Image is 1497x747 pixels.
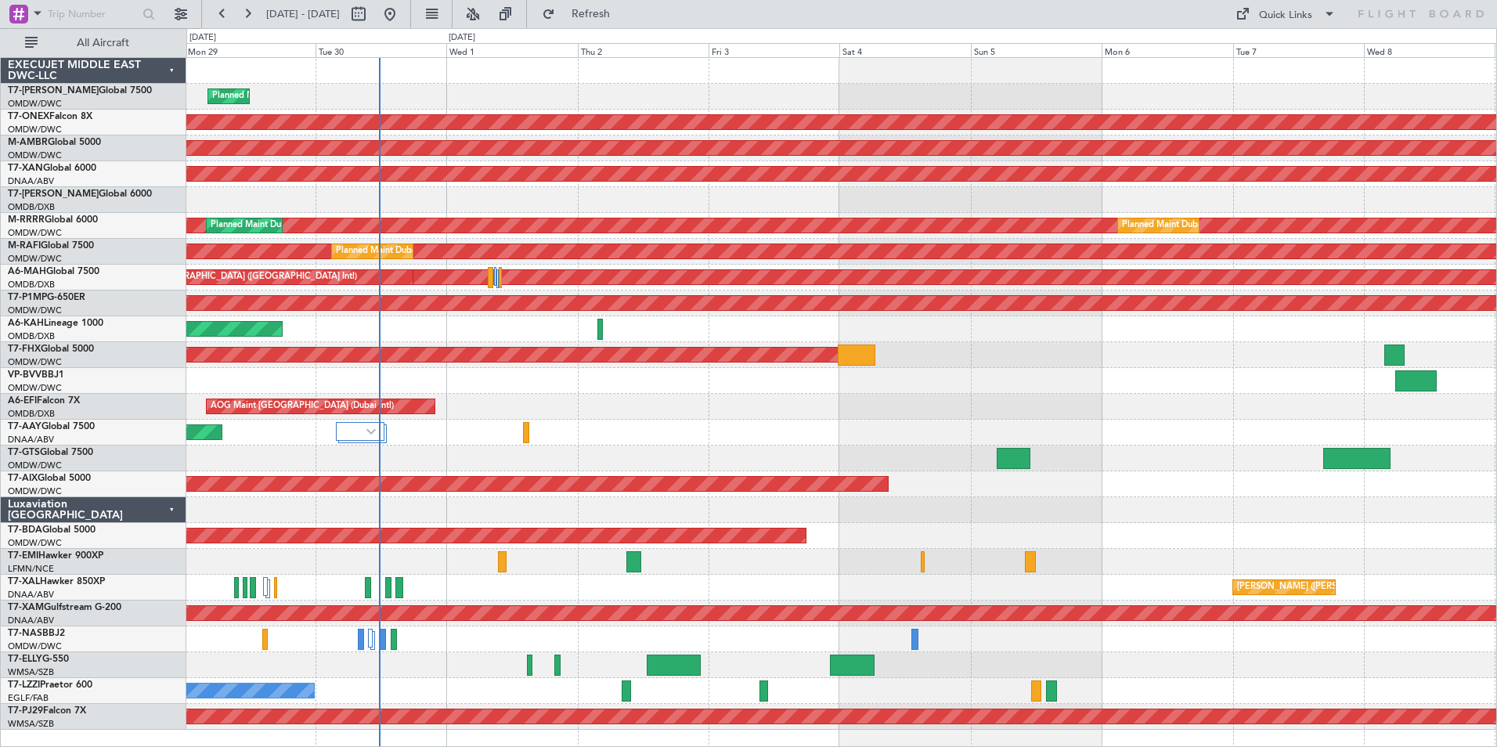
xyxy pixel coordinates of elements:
[8,680,40,690] span: T7-LZZI
[578,43,709,57] div: Thu 2
[211,395,394,418] div: AOG Maint [GEOGRAPHIC_DATA] (Dubai Intl)
[1233,43,1364,57] div: Tue 7
[558,9,624,20] span: Refresh
[8,692,49,704] a: EGLF/FAB
[8,655,42,664] span: T7-ELLY
[8,112,92,121] a: T7-ONEXFalcon 8X
[8,525,96,535] a: T7-BDAGlobal 5000
[8,293,85,302] a: T7-P1MPG-650ER
[211,214,365,237] div: Planned Maint Dubai (Al Maktoum Intl)
[8,422,95,431] a: T7-AAYGlobal 7500
[8,396,37,406] span: A6-EFI
[8,189,152,199] a: T7-[PERSON_NAME]Global 6000
[8,655,69,664] a: T7-ELLYG-550
[189,31,216,45] div: [DATE]
[8,551,103,561] a: T7-EMIHawker 900XP
[8,396,80,406] a: A6-EFIFalcon 7X
[8,603,44,612] span: T7-XAM
[8,460,62,471] a: OMDW/DWC
[8,485,62,497] a: OMDW/DWC
[8,577,40,586] span: T7-XAL
[8,86,152,96] a: T7-[PERSON_NAME]Global 7500
[535,2,629,27] button: Refresh
[8,215,98,225] a: M-RRRRGlobal 6000
[8,370,64,380] a: VP-BVVBBJ1
[8,201,55,213] a: OMDB/DXB
[8,537,62,549] a: OMDW/DWC
[8,603,121,612] a: T7-XAMGulfstream G-200
[266,7,340,21] span: [DATE] - [DATE]
[1122,214,1276,237] div: Planned Maint Dubai (Al Maktoum Intl)
[185,43,316,57] div: Mon 29
[8,718,54,730] a: WMSA/SZB
[8,164,96,173] a: T7-XANGlobal 6000
[8,112,49,121] span: T7-ONEX
[971,43,1102,57] div: Sun 5
[8,356,62,368] a: OMDW/DWC
[8,279,55,290] a: OMDB/DXB
[8,305,62,316] a: OMDW/DWC
[8,345,94,354] a: T7-FHXGlobal 5000
[8,448,40,457] span: T7-GTS
[8,666,54,678] a: WMSA/SZB
[212,85,366,108] div: Planned Maint Dubai (Al Maktoum Intl)
[17,31,170,56] button: All Aircraft
[8,370,41,380] span: VP-BVV
[316,43,446,57] div: Tue 30
[709,43,839,57] div: Fri 3
[8,241,41,251] span: M-RAFI
[8,422,41,431] span: T7-AAY
[366,428,376,435] img: arrow-gray.svg
[8,641,62,652] a: OMDW/DWC
[8,267,99,276] a: A6-MAHGlobal 7500
[8,267,46,276] span: A6-MAH
[8,629,42,638] span: T7-NAS
[1102,43,1232,57] div: Mon 6
[8,434,54,446] a: DNAA/ABV
[48,2,138,26] input: Trip Number
[8,86,99,96] span: T7-[PERSON_NAME]
[8,319,44,328] span: A6-KAH
[8,124,62,135] a: OMDW/DWC
[96,265,357,289] div: Planned Maint [GEOGRAPHIC_DATA] ([GEOGRAPHIC_DATA] Intl)
[8,138,101,147] a: M-AMBRGlobal 5000
[41,38,165,49] span: All Aircraft
[8,474,91,483] a: T7-AIXGlobal 5000
[336,240,490,263] div: Planned Maint Dubai (Al Maktoum Intl)
[8,448,93,457] a: T7-GTSGlobal 7500
[8,98,62,110] a: OMDW/DWC
[8,551,38,561] span: T7-EMI
[8,563,54,575] a: LFMN/NCE
[8,241,94,251] a: M-RAFIGlobal 7500
[8,253,62,265] a: OMDW/DWC
[8,382,62,394] a: OMDW/DWC
[449,31,475,45] div: [DATE]
[8,164,43,173] span: T7-XAN
[8,345,41,354] span: T7-FHX
[8,589,54,601] a: DNAA/ABV
[839,43,970,57] div: Sat 4
[1259,8,1312,23] div: Quick Links
[8,150,62,161] a: OMDW/DWC
[8,706,43,716] span: T7-PJ29
[446,43,577,57] div: Wed 1
[8,227,62,239] a: OMDW/DWC
[8,293,47,302] span: T7-P1MP
[1228,2,1344,27] button: Quick Links
[8,629,65,638] a: T7-NASBBJ2
[8,615,54,626] a: DNAA/ABV
[8,138,48,147] span: M-AMBR
[8,175,54,187] a: DNAA/ABV
[8,215,45,225] span: M-RRRR
[8,474,38,483] span: T7-AIX
[8,706,86,716] a: T7-PJ29Falcon 7X
[8,408,55,420] a: OMDB/DXB
[8,319,103,328] a: A6-KAHLineage 1000
[8,577,105,586] a: T7-XALHawker 850XP
[1364,43,1495,57] div: Wed 8
[8,189,99,199] span: T7-[PERSON_NAME]
[8,525,42,535] span: T7-BDA
[8,680,92,690] a: T7-LZZIPraetor 600
[8,330,55,342] a: OMDB/DXB
[1237,576,1401,599] div: [PERSON_NAME] ([PERSON_NAME] Intl)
